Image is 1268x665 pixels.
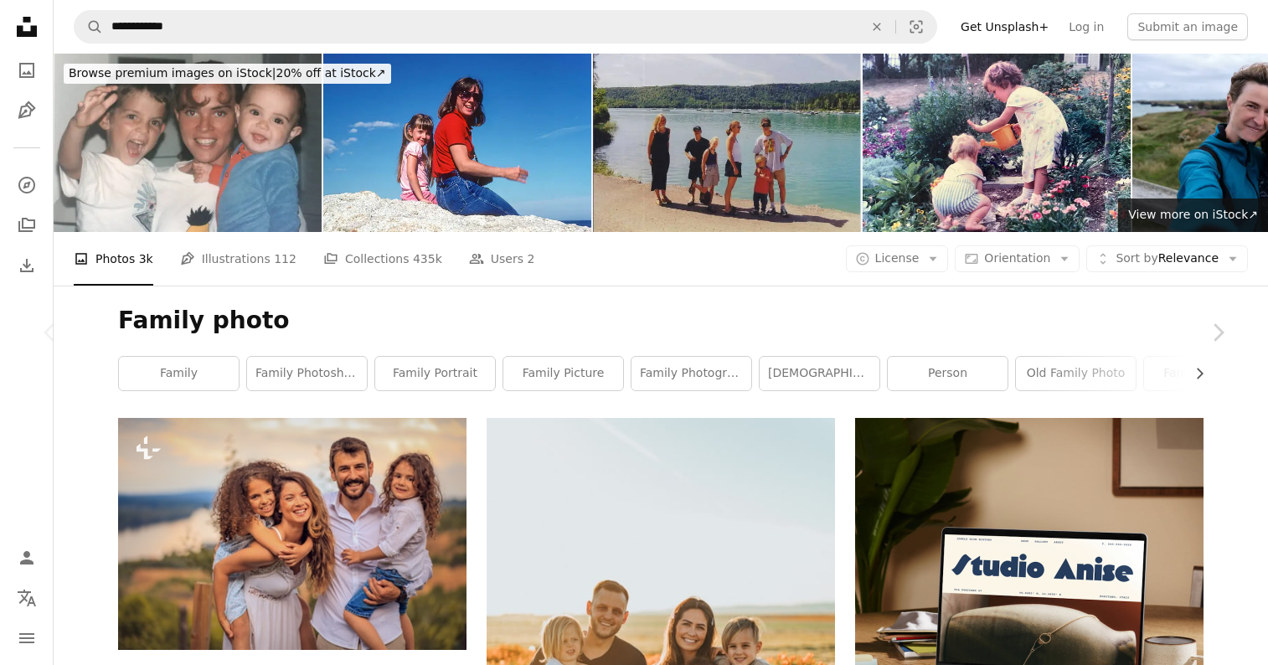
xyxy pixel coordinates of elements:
[10,621,44,655] button: Menu
[1116,250,1219,267] span: Relevance
[64,64,391,84] div: 20% off at iStock ↗
[10,54,44,87] a: Photos
[896,11,936,43] button: Visual search
[1127,13,1248,40] button: Submit an image
[10,541,44,575] a: Log in / Sign up
[1118,198,1268,232] a: View more on iStock↗
[858,11,895,43] button: Clear
[69,66,276,80] span: Browse premium images on iStock |
[527,250,534,268] span: 2
[274,250,296,268] span: 112
[1086,245,1248,272] button: Sort byRelevance
[10,249,44,282] a: Download History
[10,168,44,202] a: Explore
[10,94,44,127] a: Illustrations
[118,418,466,650] img: Portrait of the smiling family standing in the vineyard.
[760,357,879,390] a: [DEMOGRAPHIC_DATA] family photo
[951,13,1059,40] a: Get Unsplash+
[984,251,1050,265] span: Orientation
[955,245,1080,272] button: Orientation
[118,526,466,541] a: Portrait of the smiling family standing in the vineyard.
[180,232,296,286] a: Illustrations 112
[888,357,1008,390] a: person
[323,232,442,286] a: Collections 435k
[54,54,401,94] a: Browse premium images on iStock|20% off at iStock↗
[247,357,367,390] a: family photoshoot
[1167,252,1268,413] a: Next
[10,581,44,615] button: Language
[54,54,322,232] img: Image taken in the 1980s: smiling young woman carrying her children in her arms looking at the ca...
[1128,208,1258,221] span: View more on iStock ↗
[631,357,751,390] a: family photograph
[1116,251,1157,265] span: Sort by
[75,11,103,43] button: Search Unsplash
[323,54,591,232] img: Pemaquid Maine - Mother & Daughter on the Rocks - 1985
[1059,13,1114,40] a: Log in
[375,357,495,390] a: family portrait
[593,54,861,232] img: Family in the eighties on holiday in France
[1144,357,1264,390] a: family photos
[1016,357,1136,390] a: old family photo
[119,357,239,390] a: family
[74,10,937,44] form: Find visuals sitewide
[875,251,920,265] span: License
[413,250,442,268] span: 435k
[469,232,535,286] a: Users 2
[846,245,949,272] button: License
[503,357,623,390] a: family picture
[863,54,1131,232] img: Big Sister Warning Little Brother 1988 in Garden
[118,306,1204,336] h1: Family photo
[10,209,44,242] a: Collections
